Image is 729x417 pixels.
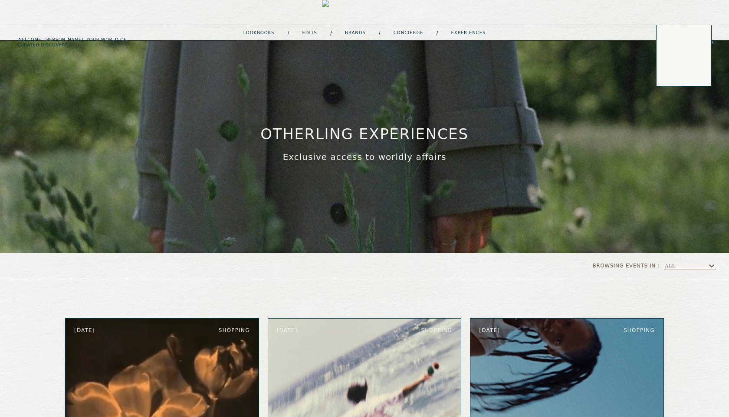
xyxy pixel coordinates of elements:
a: Edits [302,31,317,35]
a: lookbooks [243,31,275,35]
span: shopping [421,327,452,333]
a: experiences [451,31,486,35]
div: / [379,29,381,36]
span: browsing events in : [592,263,660,269]
span: shopping [219,327,250,333]
p: Exclusive access to worldly affairs [283,151,447,163]
h1: otherling experiences [260,126,469,142]
a: concierge [394,31,424,35]
a: Brands [345,31,366,35]
div: / [287,29,289,36]
span: [DATE] [479,327,500,333]
h5: Welcome, [PERSON_NAME] . Your world of curated discovery. [17,37,226,48]
span: shopping [624,327,655,333]
div: / [436,29,438,36]
span: [DATE] [74,327,95,333]
div: All [665,263,676,269]
div: / [330,29,332,36]
span: [DATE] [277,327,298,333]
